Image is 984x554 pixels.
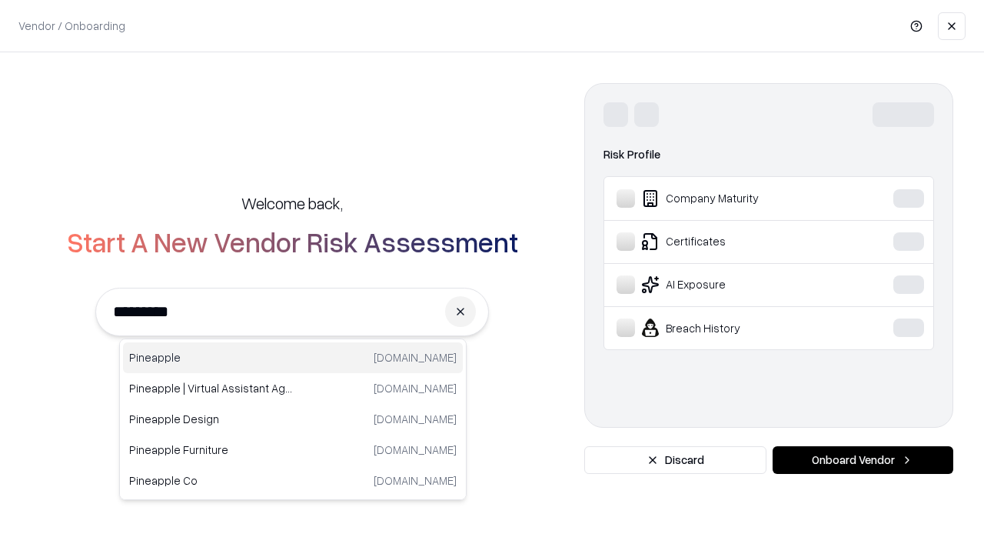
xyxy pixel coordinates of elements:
[374,411,457,427] p: [DOMAIN_NAME]
[584,446,766,474] button: Discard
[129,349,293,365] p: Pineapple
[129,472,293,489] p: Pineapple Co
[374,442,457,458] p: [DOMAIN_NAME]
[617,189,846,208] div: Company Maturity
[617,275,846,294] div: AI Exposure
[773,446,953,474] button: Onboard Vendor
[374,472,457,489] p: [DOMAIN_NAME]
[374,349,457,365] p: [DOMAIN_NAME]
[129,411,293,427] p: Pineapple Design
[617,232,846,251] div: Certificates
[129,442,293,458] p: Pineapple Furniture
[129,380,293,396] p: Pineapple | Virtual Assistant Agency
[603,145,934,164] div: Risk Profile
[241,192,343,214] h5: Welcome back,
[119,339,467,500] div: Suggestions
[18,18,125,34] p: Vendor / Onboarding
[617,319,846,337] div: Breach History
[67,226,518,257] h2: Start A New Vendor Risk Assessment
[374,380,457,396] p: [DOMAIN_NAME]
